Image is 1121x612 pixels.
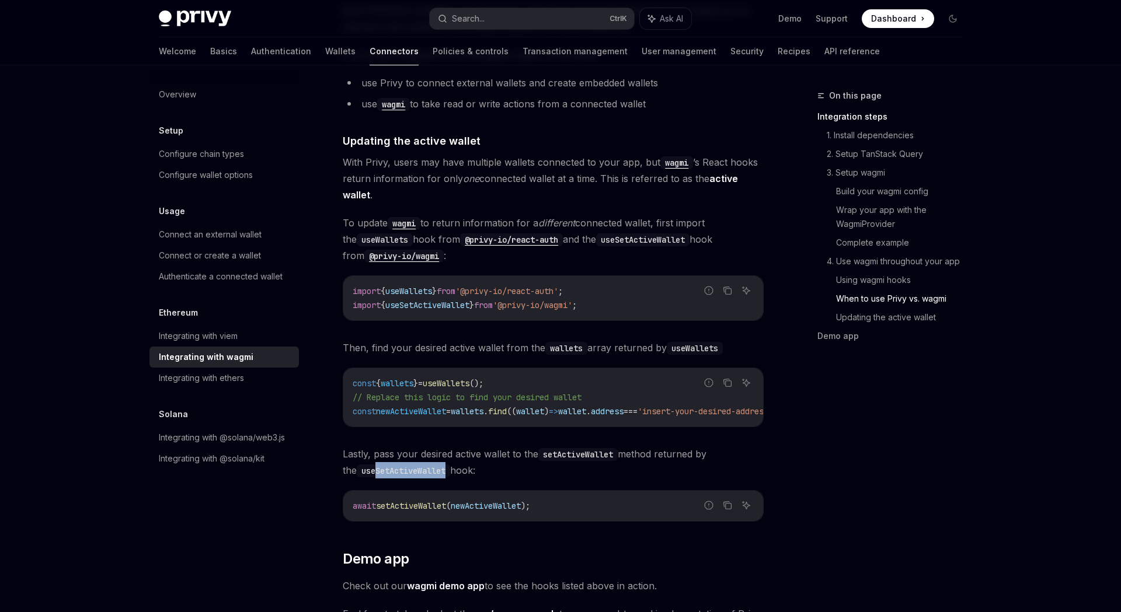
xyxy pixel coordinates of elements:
button: Search...CtrlK [430,8,634,29]
h5: Solana [159,407,188,421]
span: Ask AI [660,13,683,25]
span: Check out our to see the hooks listed above in action. [343,578,764,594]
div: Integrating with @solana/kit [159,452,264,466]
span: Lastly, pass your desired active wallet to the method returned by the hook: [343,446,764,478]
code: useSetActiveWallet [596,233,690,246]
div: Integrating with wagmi [159,350,253,364]
strong: active wallet [343,173,738,201]
a: Connect an external wallet [149,224,299,245]
span: const [353,406,376,417]
span: useWallets [385,286,432,296]
a: 4. Use wagmi throughout your app [827,252,972,271]
button: Copy the contents from the code block [720,283,735,298]
h5: Usage [159,204,185,218]
span: useWallets [423,378,469,389]
em: one [463,173,479,184]
a: Policies & controls [433,37,509,65]
span: import [353,286,381,296]
span: ; [558,286,563,296]
span: { [381,286,385,296]
span: = [446,406,451,417]
em: different [538,217,575,229]
span: wallets [381,378,413,389]
button: Ask AI [739,375,754,390]
span: To update to return information for a connected wallet, first import the hook from and the hook f... [343,215,764,264]
a: Welcome [159,37,196,65]
span: '@privy-io/react-auth' [455,286,558,296]
span: ; [572,300,577,310]
a: Configure wallet options [149,165,299,186]
a: 2. Setup TanStack Query [827,145,972,163]
span: find [488,406,507,417]
span: (); [469,378,483,389]
code: setActiveWallet [538,448,618,461]
div: Configure chain types [159,147,244,161]
code: useSetActiveWallet [357,464,450,477]
button: Toggle dark mode [944,9,962,28]
a: 1. Install dependencies [827,126,972,145]
span: } [413,378,418,389]
a: Integrating with @solana/web3.js [149,427,299,448]
a: Security [730,37,764,65]
span: } [432,286,437,296]
a: @privy-io/react-auth [460,233,563,245]
span: Updating the active wallet [343,133,481,149]
code: wallets [545,342,587,355]
code: @privy-io/wagmi [364,250,444,263]
a: Integrating with wagmi [149,347,299,368]
a: Basics [210,37,237,65]
a: Updating the active wallet [836,308,972,327]
a: @privy-io/wagmi [364,250,444,261]
span: '@privy-io/wagmi' [493,300,572,310]
div: Authenticate a connected wallet [159,270,283,284]
a: Authentication [251,37,311,65]
span: Demo app [343,550,409,568]
button: Ask AI [640,8,691,29]
code: wagmi [377,98,410,111]
a: Using wagmi hooks [836,271,972,289]
span: Dashboard [871,13,916,25]
code: wagmi [660,156,693,169]
div: Integrating with @solana/web3.js [159,431,285,445]
a: 3. Setup wagmi [827,163,972,182]
h5: Ethereum [159,306,198,320]
span: newActiveWallet [376,406,446,417]
code: useWallets [667,342,723,355]
code: @privy-io/react-auth [460,233,563,246]
span: 'insert-your-desired-address' [638,406,773,417]
button: Ask AI [739,283,754,298]
a: Integrating with @solana/kit [149,448,299,469]
h5: Setup [159,124,183,138]
span: { [376,378,381,389]
span: from [474,300,493,310]
span: => [549,406,558,417]
a: Support [816,13,848,25]
span: const [353,378,376,389]
a: Build your wagmi config [836,182,972,201]
div: Connect or create a wallet [159,249,261,263]
a: wagmi [388,217,420,229]
a: Transaction management [523,37,628,65]
span: useSetActiveWallet [385,300,469,310]
button: Report incorrect code [701,375,716,390]
span: } [469,300,474,310]
a: wagmi [377,98,410,110]
div: Integrating with ethers [159,371,244,385]
a: When to use Privy vs. wagmi [836,289,972,308]
a: Configure chain types [149,144,299,165]
span: ); [521,501,530,511]
a: API reference [824,37,880,65]
span: . [586,406,591,417]
span: setActiveWallet [376,501,446,511]
a: Wrap your app with the WagmiProvider [836,201,972,233]
a: Demo [778,13,802,25]
a: Integrating with ethers [149,368,299,389]
a: Dashboard [862,9,934,28]
a: Complete example [836,233,972,252]
button: Ask AI [739,498,754,513]
a: wagmi [660,156,693,168]
span: newActiveWallet [451,501,521,511]
code: wagmi [388,217,420,230]
a: Demo app [817,327,972,345]
span: await [353,501,376,511]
